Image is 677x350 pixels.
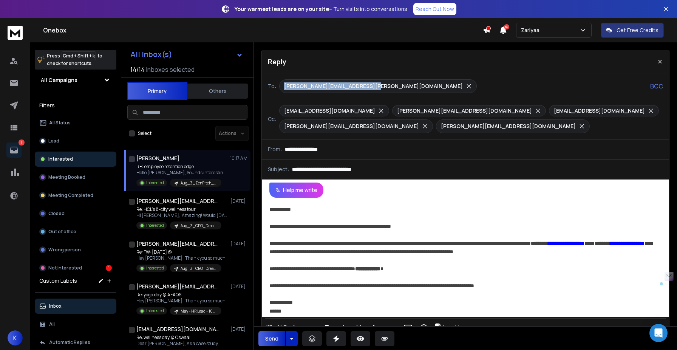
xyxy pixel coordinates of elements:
a: Reach Out Now [413,3,456,15]
p: From: [268,146,282,153]
p: Inbox [49,303,62,309]
div: 1 [106,265,112,271]
span: AI Rephrase [275,324,309,331]
button: Underline (⌘U) [352,320,366,335]
p: May - HR Lead - 100-200 - [GEOGRAPHIC_DATA] [181,308,217,314]
button: Meeting Booked [35,170,116,185]
button: Lead [35,133,116,149]
button: All Status [35,115,116,130]
button: All Inbox(s) [124,47,249,62]
p: Meeting Booked [48,174,85,180]
p: Zariyaa [521,26,543,34]
button: Get Free Credits [601,23,664,38]
h1: [PERSON_NAME][EMAIL_ADDRESS][DOMAIN_NAME] [136,283,219,290]
img: logo [8,26,23,40]
span: Cmd + Shift + k [62,51,96,60]
button: Interested [35,152,116,167]
button: Closed [35,206,116,221]
p: [PERSON_NAME][EMAIL_ADDRESS][DOMAIN_NAME] [441,122,576,130]
p: [PERSON_NAME][EMAIL_ADDRESS][DOMAIN_NAME] [284,122,419,130]
button: K [8,330,23,345]
button: Out of office [35,224,116,239]
a: 1 [6,142,22,158]
p: Interested [146,265,164,271]
h1: Onebox [43,26,483,35]
button: Code View [450,320,464,335]
button: Inbox [35,299,116,314]
p: 1 [19,139,25,146]
p: Aug_Z_ZenPitch_HR Leaders_India_500-2000 [181,180,217,186]
p: Not Interested [48,265,82,271]
p: [DATE] [230,283,247,290]
p: Meeting Completed [48,192,93,198]
strong: Your warmest leads are on your site [235,5,329,12]
p: Hello [PERSON_NAME], Sounds interesting and [136,170,227,176]
p: Lead [48,138,59,144]
p: All Status [49,120,71,126]
button: Others [187,83,248,99]
p: Hi [PERSON_NAME], Amazing! Would [DATE] 12 [136,212,227,218]
h1: [EMAIL_ADDRESS][DOMAIN_NAME] [136,325,219,333]
button: All Campaigns [35,73,116,88]
p: – Turn visits into conversations [235,5,407,13]
button: Automatic Replies [35,335,116,350]
p: [PERSON_NAME][EMAIL_ADDRESS][PERSON_NAME][DOMAIN_NAME] [284,82,463,90]
p: Interested [146,308,164,314]
p: Aug_Z_CEO_DreamAccounts_India [181,266,217,271]
p: Press to check for shortcuts. [47,52,102,67]
button: Help me write [269,183,323,198]
p: Reply [268,56,286,67]
button: AI Rephrase [264,320,317,335]
p: Re: FW: [DATE] @ [136,249,226,255]
button: Wrong person [35,242,116,257]
p: 10:17 AM [230,155,247,161]
h1: [PERSON_NAME][EMAIL_ADDRESS][DOMAIN_NAME] [136,197,219,205]
p: Out of office [48,229,76,235]
p: Reach Out Now [416,5,454,13]
span: 14 / 14 [130,65,145,74]
p: [PERSON_NAME][EMAIL_ADDRESS][DOMAIN_NAME] [397,107,532,115]
p: [DATE] [230,326,247,332]
div: Open Intercom Messenger [649,324,668,342]
h1: All Inbox(s) [130,51,172,58]
p: Subject: [268,166,289,173]
p: Dear [PERSON_NAME], As a case study, [136,341,221,347]
p: To: [268,82,276,90]
button: More Text [368,320,382,335]
button: Not Interested1 [35,260,116,276]
p: [EMAIL_ADDRESS][DOMAIN_NAME] [554,107,645,115]
button: Send [258,331,285,346]
button: Emoticons [417,320,431,335]
button: Primary [127,82,187,100]
button: Meeting Completed [35,188,116,203]
p: BCC [650,82,663,91]
h3: Inboxes selected [146,65,195,74]
p: Re: wellness day @ Oswaal [136,335,221,341]
h3: Filters [35,100,116,111]
h3: Custom Labels [39,277,77,285]
button: All [35,317,116,332]
p: RE: employee retention edge [136,164,227,170]
h1: [PERSON_NAME] [136,155,179,162]
p: Re: yoga day @ AFAQS [136,292,226,298]
p: Cc: [268,115,276,123]
p: Interested [48,156,73,162]
p: Hey [PERSON_NAME], Thank you so much [136,298,226,304]
h1: [PERSON_NAME][EMAIL_ADDRESS][DOMAIN_NAME] +1 [136,240,219,248]
button: Italic (⌘I) [336,320,350,335]
p: Closed [48,211,65,217]
p: [EMAIL_ADDRESS][DOMAIN_NAME] [284,107,375,115]
p: Wrong person [48,247,81,253]
p: [DATE] [230,241,247,247]
p: Interested [146,180,164,186]
p: Get Free Credits [617,26,658,34]
p: Aug_Z_CEO_DreamAccounts_India [181,223,217,229]
span: 50 [504,24,509,29]
p: All [49,321,55,327]
p: Hey [PERSON_NAME], Thank you so much [136,255,226,261]
button: Insert Link (⌘K) [385,320,399,335]
p: [DATE] [230,198,247,204]
button: Signature [433,320,447,335]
